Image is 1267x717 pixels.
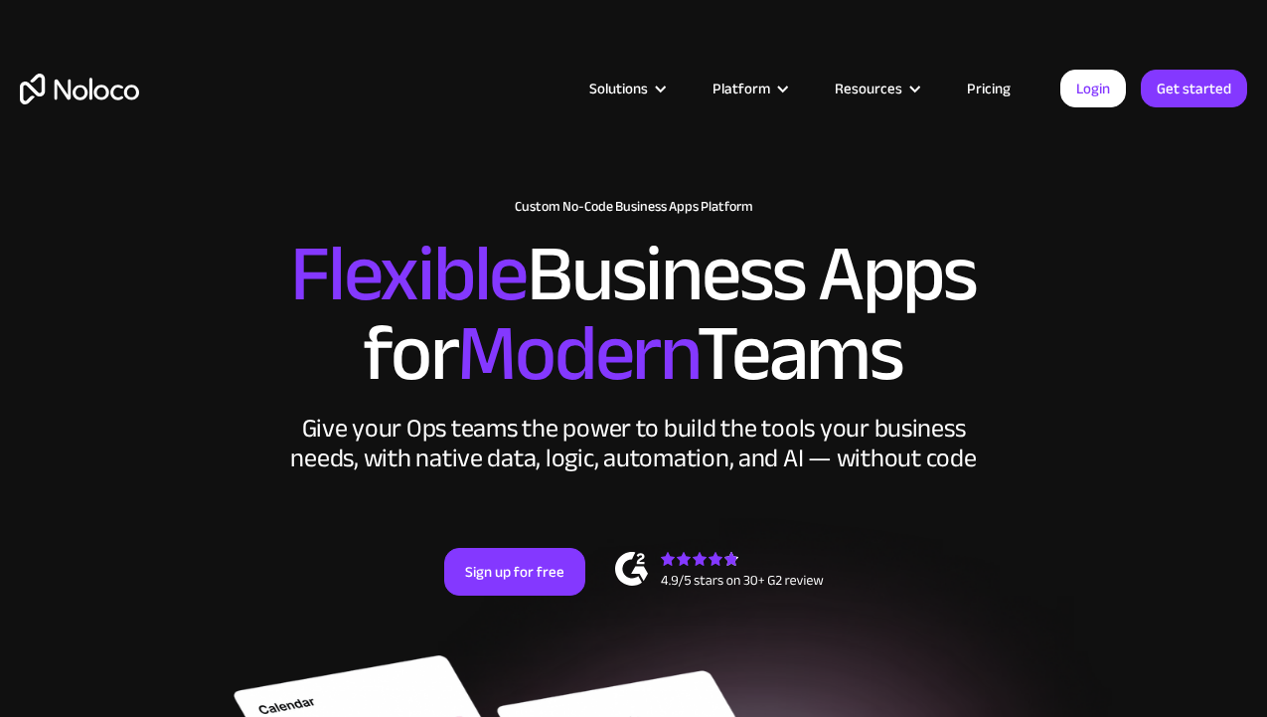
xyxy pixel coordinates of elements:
span: Modern [457,279,697,428]
a: Login [1060,70,1126,107]
div: Solutions [589,76,648,101]
h2: Business Apps for Teams [20,235,1247,394]
h1: Custom No-Code Business Apps Platform [20,199,1247,215]
div: Platform [688,76,810,101]
div: Solutions [564,76,688,101]
div: Resources [810,76,942,101]
span: Flexible [290,200,527,348]
div: Resources [835,76,902,101]
a: Sign up for free [444,548,585,596]
a: Get started [1141,70,1247,107]
div: Give your Ops teams the power to build the tools your business needs, with native data, logic, au... [286,414,982,473]
a: home [20,74,139,104]
a: Pricing [942,76,1035,101]
div: Platform [713,76,770,101]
